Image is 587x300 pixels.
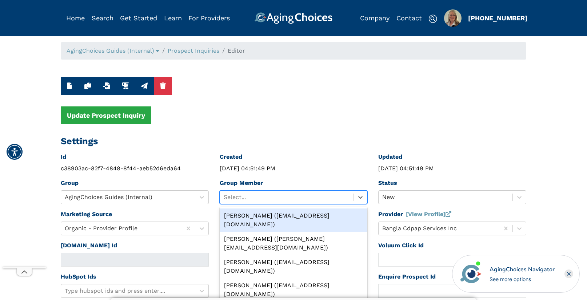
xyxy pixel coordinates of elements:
button: New [61,77,78,95]
a: [View Profile] [406,211,451,218]
label: Updated [378,153,402,161]
div: [DATE] 04:51:49 PM [220,164,368,173]
img: 0d6ac745-f77c-4484-9392-b54ca61ede62.jpg [444,9,462,27]
div: Popover trigger [67,46,159,55]
label: Id [61,153,66,161]
span: Editor [228,47,245,54]
div: AgingChoices Navigator [490,265,555,274]
div: [PERSON_NAME] ([PERSON_NAME][EMAIL_ADDRESS][DOMAIN_NAME]) [220,232,368,255]
label: Group Member [220,179,263,187]
nav: breadcrumb [61,42,526,60]
div: [PERSON_NAME] ([EMAIL_ADDRESS][DOMAIN_NAME]) [220,208,368,232]
button: Duplicate [78,77,97,95]
a: AgingChoices Guides (Internal) [67,47,159,54]
a: Learn [164,14,182,22]
a: [PHONE_NUMBER] [468,14,527,22]
div: Popover trigger [444,9,462,27]
button: Run Integration [116,77,135,95]
div: c38903ac-82f7-4848-8f44-aeb52d6eda64 [61,164,209,173]
div: Close [564,269,573,278]
div: [DATE] 04:51:49 PM [378,164,526,173]
button: Run Caring Integration [135,77,154,95]
a: Home [66,14,85,22]
label: Provider [378,210,451,219]
iframe: Advertisement [3,49,46,267]
img: AgingChoices [255,12,332,24]
img: avatar [459,262,483,286]
label: Marketing Source [61,210,112,219]
a: Prospect Inquiries [168,47,219,54]
label: [DOMAIN_NAME] Id [61,241,117,250]
button: Import from youcanbook.me [97,77,116,95]
label: Status [378,179,397,187]
label: HubSpot Ids [61,272,96,281]
label: Group [61,179,79,187]
label: Created [220,153,242,161]
div: Popover trigger [92,12,113,24]
div: [PERSON_NAME] ([EMAIL_ADDRESS][DOMAIN_NAME]) [220,255,368,278]
label: Enquire Prospect Id [378,272,436,281]
button: Update Prospect Inquiry [61,106,151,124]
a: Get Started [120,14,157,22]
button: Delete [154,77,172,95]
h2: Settings [61,136,526,147]
img: search-icon.svg [428,15,437,23]
label: Voluum Click Id [378,241,424,250]
div: See more options [490,275,555,283]
a: Company [360,14,390,22]
a: Contact [396,14,422,22]
span: AgingChoices Guides (Internal) [67,47,154,54]
a: Search [92,14,113,22]
a: For Providers [188,14,230,22]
